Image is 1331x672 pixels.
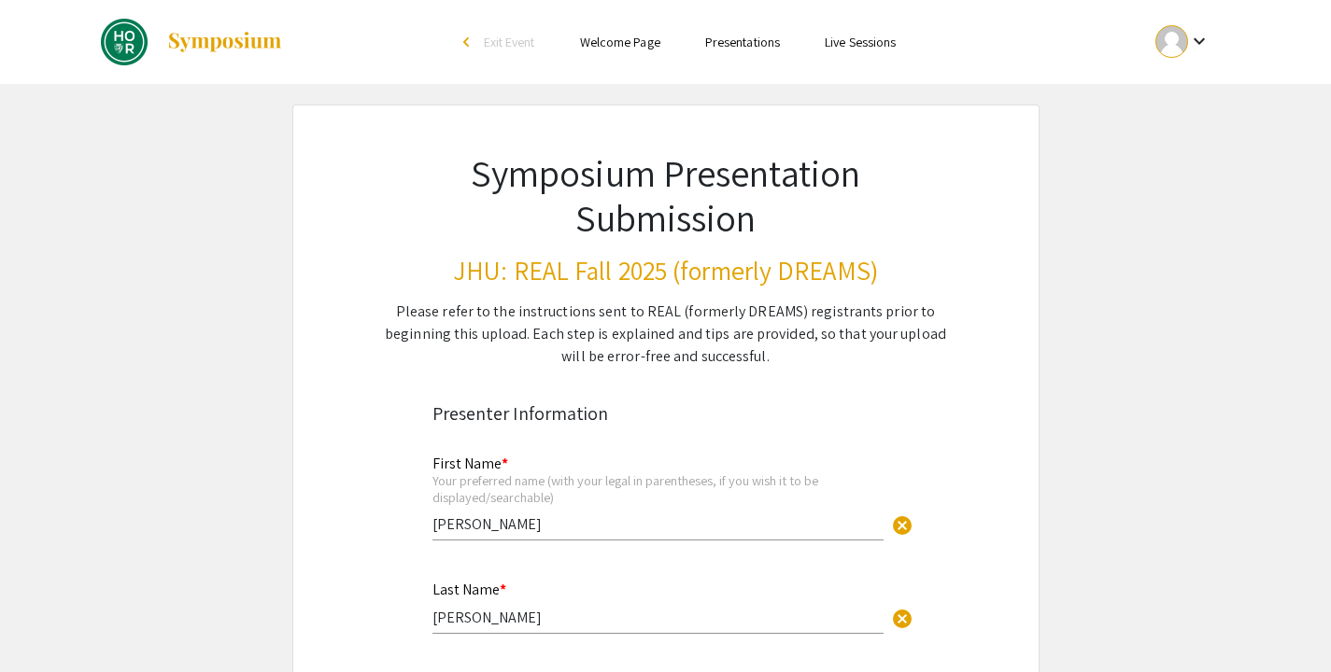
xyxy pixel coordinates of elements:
[484,34,535,50] span: Exit Event
[432,454,508,473] mat-label: First Name
[432,608,884,627] input: Type Here
[384,150,948,240] h1: Symposium Presentation Submission
[432,580,506,599] mat-label: Last Name
[884,506,921,543] button: Clear
[166,31,283,53] img: Symposium by ForagerOne
[463,36,474,48] div: arrow_back_ios
[891,608,913,630] span: cancel
[432,472,884,505] div: Your preferred name (with your legal in parentheses, if you wish it to be displayed/searchable)
[705,34,780,50] a: Presentations
[580,34,660,50] a: Welcome Page
[384,301,948,368] div: Please refer to the instructions sent to REAL (formerly DREAMS) registrants prior to beginning th...
[884,598,921,636] button: Clear
[891,514,913,537] span: cancel
[432,514,884,534] input: Type Here
[825,34,896,50] a: Live Sessions
[384,255,948,287] h3: JHU: REAL Fall 2025 (formerly DREAMS)
[101,19,283,65] a: JHU: REAL Fall 2025 (formerly DREAMS)
[14,588,79,658] iframe: Chat
[101,19,148,65] img: JHU: REAL Fall 2025 (formerly DREAMS)
[1136,21,1230,63] button: Expand account dropdown
[432,399,899,427] div: Presenter Information
[1188,30,1211,52] mat-icon: Expand account dropdown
